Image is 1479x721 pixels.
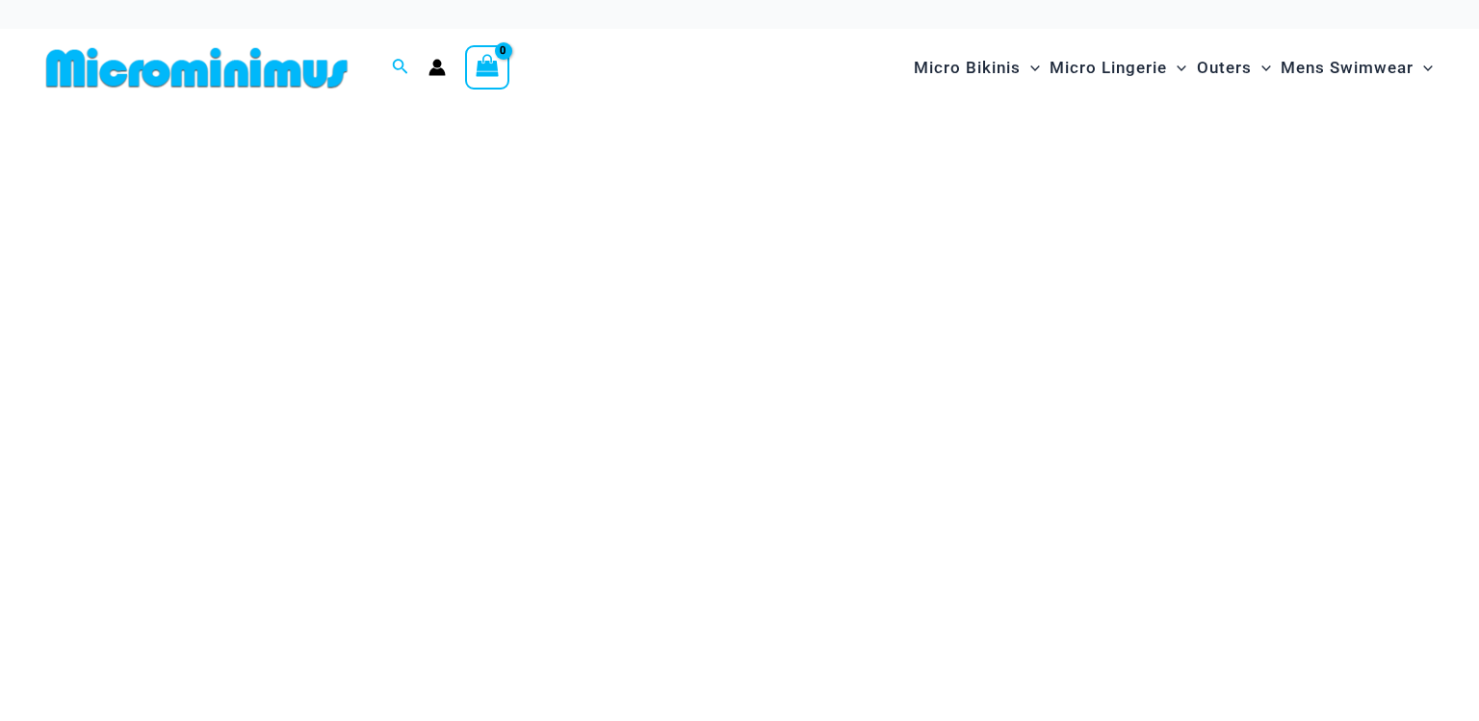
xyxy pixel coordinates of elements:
[1414,43,1433,92] span: Menu Toggle
[909,39,1045,97] a: Micro BikinisMenu ToggleMenu Toggle
[1021,43,1040,92] span: Menu Toggle
[428,59,446,76] a: Account icon link
[914,43,1021,92] span: Micro Bikinis
[1276,39,1438,97] a: Mens SwimwearMenu ToggleMenu Toggle
[1281,43,1414,92] span: Mens Swimwear
[1252,43,1271,92] span: Menu Toggle
[1167,43,1186,92] span: Menu Toggle
[392,56,409,80] a: Search icon link
[1045,39,1191,97] a: Micro LingerieMenu ToggleMenu Toggle
[465,45,509,90] a: View Shopping Cart, empty
[1050,43,1167,92] span: Micro Lingerie
[1197,43,1252,92] span: Outers
[906,36,1440,100] nav: Site Navigation
[39,46,355,90] img: MM SHOP LOGO FLAT
[1192,39,1276,97] a: OutersMenu ToggleMenu Toggle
